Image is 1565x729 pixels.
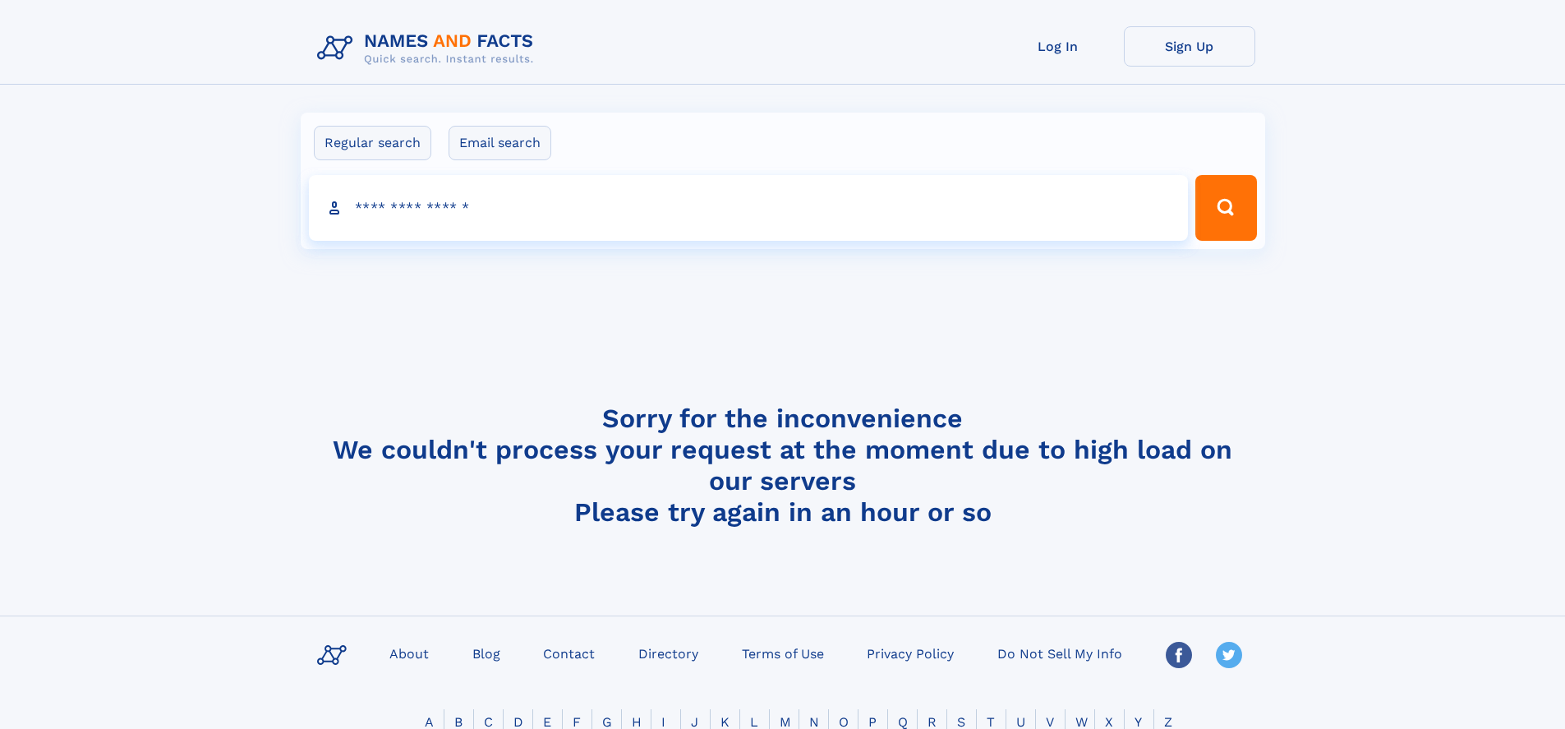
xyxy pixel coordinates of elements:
a: Terms of Use [735,641,831,665]
img: Logo Names and Facts [311,26,547,71]
label: Regular search [314,126,431,160]
img: Twitter [1216,642,1242,668]
img: Facebook [1166,642,1192,668]
a: Privacy Policy [860,641,960,665]
input: search input [309,175,1189,241]
a: Directory [632,641,705,665]
a: About [383,641,435,665]
a: Sign Up [1124,26,1255,67]
a: Log In [992,26,1124,67]
h4: Sorry for the inconvenience We couldn't process your request at the moment due to high load on ou... [311,403,1255,528]
button: Search Button [1195,175,1256,241]
a: Blog [466,641,507,665]
label: Email search [449,126,551,160]
a: Contact [536,641,601,665]
a: Do Not Sell My Info [991,641,1129,665]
